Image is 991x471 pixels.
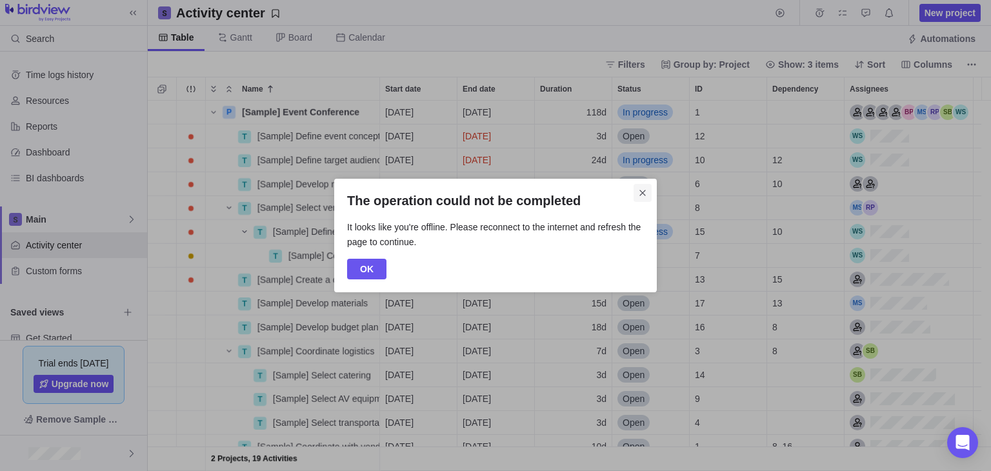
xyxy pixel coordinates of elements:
h2: The operation could not be completed [347,192,644,210]
div: The operation could not be completed [334,179,657,292]
span: Close [634,184,652,202]
span: OK [360,261,374,277]
p: It looks like you're offline. Please reconnect to the internet and refresh the page to continue. [347,220,644,256]
div: Open Intercom Messenger [947,427,978,458]
span: OK [347,259,386,279]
